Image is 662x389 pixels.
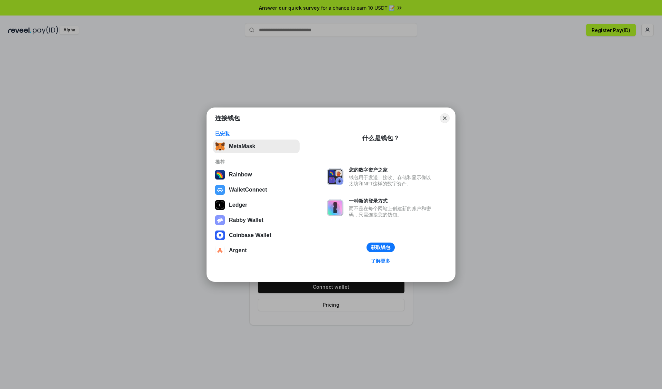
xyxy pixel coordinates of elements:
[229,247,247,254] div: Argent
[213,198,300,212] button: Ledger
[215,200,225,210] img: svg+xml,%3Csvg%20xmlns%3D%22http%3A%2F%2Fwww.w3.org%2F2000%2Fsvg%22%20width%3D%2228%22%20height%3...
[215,246,225,255] img: svg+xml,%3Csvg%20width%3D%2228%22%20height%3D%2228%22%20viewBox%3D%220%200%2028%2028%22%20fill%3D...
[215,185,225,195] img: svg+xml,%3Csvg%20width%3D%2228%22%20height%3D%2228%22%20viewBox%3D%220%200%2028%2028%22%20fill%3D...
[229,187,267,193] div: WalletConnect
[213,213,300,227] button: Rabby Wallet
[215,114,240,122] h1: 连接钱包
[371,258,390,264] div: 了解更多
[229,232,271,238] div: Coinbase Wallet
[349,205,434,218] div: 而不是在每个网站上创建新的账户和密码，只需连接您的钱包。
[213,244,300,257] button: Argent
[215,231,225,240] img: svg+xml,%3Csvg%20width%3D%2228%22%20height%3D%2228%22%20viewBox%3D%220%200%2028%2028%22%20fill%3D...
[349,174,434,187] div: 钱包用于发送、接收、存储和显示像以太坊和NFT这样的数字资产。
[367,256,394,265] a: 了解更多
[215,159,298,165] div: 推荐
[229,172,252,178] div: Rainbow
[362,134,399,142] div: 什么是钱包？
[215,131,298,137] div: 已安装
[229,202,247,208] div: Ledger
[215,215,225,225] img: svg+xml,%3Csvg%20xmlns%3D%22http%3A%2F%2Fwww.w3.org%2F2000%2Fsvg%22%20fill%3D%22none%22%20viewBox...
[213,228,300,242] button: Coinbase Wallet
[229,143,255,150] div: MetaMask
[349,167,434,173] div: 您的数字资产之家
[213,168,300,182] button: Rainbow
[215,170,225,180] img: svg+xml,%3Csvg%20width%3D%22120%22%20height%3D%22120%22%20viewBox%3D%220%200%20120%20120%22%20fil...
[327,168,343,185] img: svg+xml,%3Csvg%20xmlns%3D%22http%3A%2F%2Fwww.w3.org%2F2000%2Fsvg%22%20fill%3D%22none%22%20viewBox...
[229,217,263,223] div: Rabby Wallet
[215,142,225,151] img: svg+xml,%3Csvg%20fill%3D%22none%22%20height%3D%2233%22%20viewBox%3D%220%200%2035%2033%22%20width%...
[213,140,300,153] button: MetaMask
[349,198,434,204] div: 一种新的登录方式
[440,113,450,123] button: Close
[367,243,395,252] button: 获取钱包
[213,183,300,197] button: WalletConnect
[371,244,390,250] div: 获取钱包
[327,199,343,216] img: svg+xml,%3Csvg%20xmlns%3D%22http%3A%2F%2Fwww.w3.org%2F2000%2Fsvg%22%20fill%3D%22none%22%20viewBox...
